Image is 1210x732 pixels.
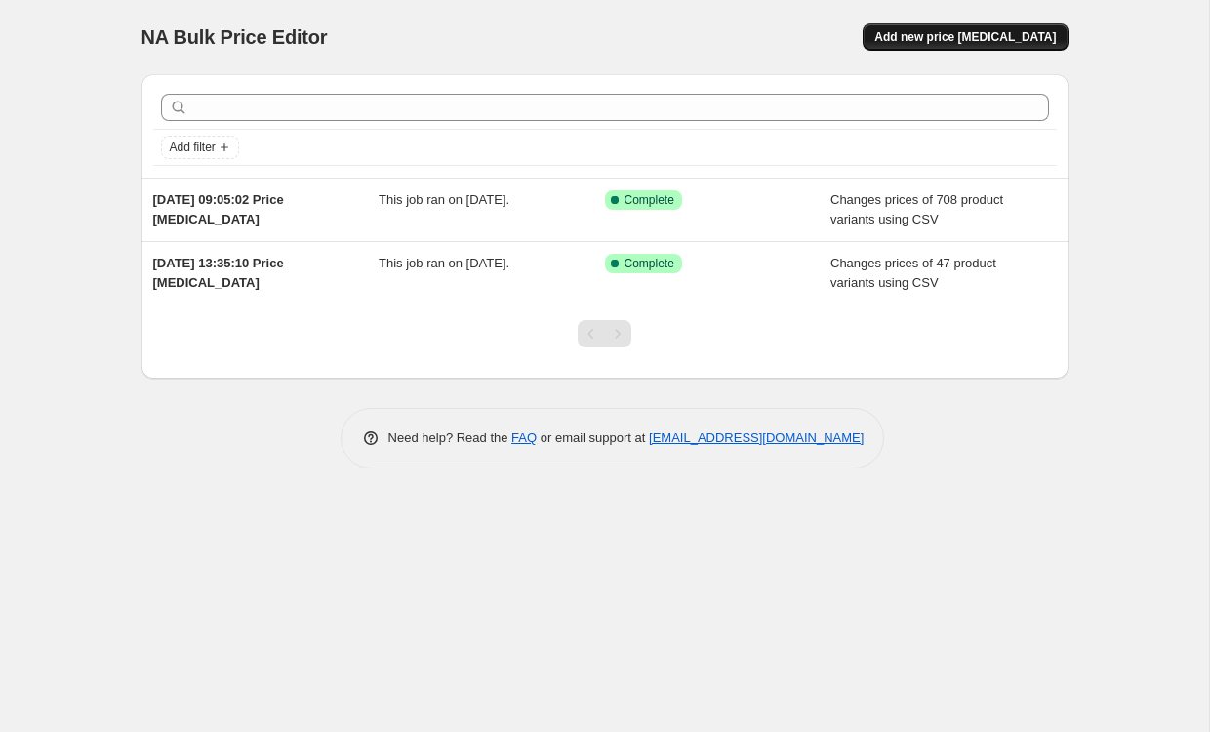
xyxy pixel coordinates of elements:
[625,192,674,208] span: Complete
[161,136,239,159] button: Add filter
[830,256,996,290] span: Changes prices of 47 product variants using CSV
[153,192,284,226] span: [DATE] 09:05:02 Price [MEDICAL_DATA]
[578,320,631,347] nav: Pagination
[537,430,649,445] span: or email support at
[153,256,284,290] span: [DATE] 13:35:10 Price [MEDICAL_DATA]
[379,256,509,270] span: This job ran on [DATE].
[141,26,328,48] span: NA Bulk Price Editor
[379,192,509,207] span: This job ran on [DATE].
[863,23,1068,51] button: Add new price [MEDICAL_DATA]
[649,430,864,445] a: [EMAIL_ADDRESS][DOMAIN_NAME]
[388,430,512,445] span: Need help? Read the
[170,140,216,155] span: Add filter
[874,29,1056,45] span: Add new price [MEDICAL_DATA]
[625,256,674,271] span: Complete
[511,430,537,445] a: FAQ
[830,192,1003,226] span: Changes prices of 708 product variants using CSV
